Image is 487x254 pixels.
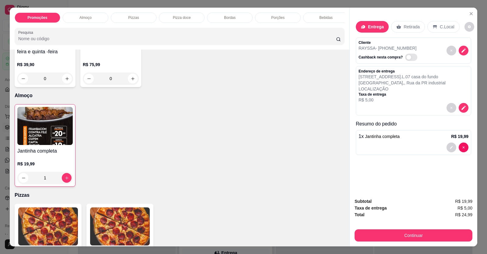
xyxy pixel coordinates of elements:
[17,107,73,145] img: product-image
[447,103,456,113] button: decrease-product-quantity
[18,74,28,83] button: decrease-product-quantity
[79,15,92,20] p: Almoço
[355,212,364,217] strong: Total
[359,69,468,74] p: Endereço de entrega
[359,133,400,140] p: 1 x
[359,92,468,97] p: Taxa de entrega
[359,86,468,92] p: LOCALIZAÇÃO
[459,46,468,55] button: decrease-product-quantity
[271,15,285,20] p: Porções
[355,229,472,242] button: Continuar
[466,9,476,19] button: Close
[90,207,150,245] img: product-image
[440,24,454,30] p: C.Local
[17,147,73,155] h4: Jantinha completa
[15,192,345,199] p: Pizzas
[27,15,47,20] p: Promoções
[368,24,384,30] p: Entrega
[447,143,456,152] button: decrease-product-quantity
[18,30,35,35] label: Pesquisa
[359,40,420,45] p: Cliente
[459,143,468,152] button: decrease-product-quantity
[455,211,472,218] span: R$ 24,99
[359,74,468,86] p: [STREET_ADDRESS].L.07 casa do fundo [GEOGRAPHIC_DATA] , , Rua da PR industrial
[405,54,420,61] label: Automatic updates
[19,173,28,183] button: decrease-product-quantity
[359,97,468,103] p: R$ 5,00
[128,74,138,83] button: increase-product-quantity
[173,15,191,20] p: Pizza doce
[447,46,456,55] button: decrease-product-quantity
[451,133,468,139] p: R$ 19,99
[365,134,400,139] span: Jantinha completa
[224,15,236,20] p: Bordas
[355,206,387,210] strong: Taxa de entrega
[355,199,372,204] strong: Subtotal
[62,74,72,83] button: increase-product-quantity
[84,74,94,83] button: decrease-product-quantity
[83,62,139,68] p: R$ 75,99
[464,22,474,32] button: decrease-product-quantity
[356,120,471,128] p: Resumo do pedido
[459,103,468,113] button: decrease-product-quantity
[17,161,73,167] p: R$ 19,99
[128,15,139,20] p: Pizzas
[15,92,345,99] p: Almoço
[62,173,72,183] button: increase-product-quantity
[18,207,78,245] img: product-image
[319,15,332,20] p: Bebidas
[457,205,472,211] span: R$ 5,00
[359,45,420,51] p: RAYSSA - [PHONE_NUMBER]
[18,36,336,42] input: Pesquisa
[17,62,73,68] p: R$ 39,90
[455,198,472,205] span: R$ 19,99
[404,24,420,30] p: Retirada
[359,55,403,60] p: Cashback nesta compra?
